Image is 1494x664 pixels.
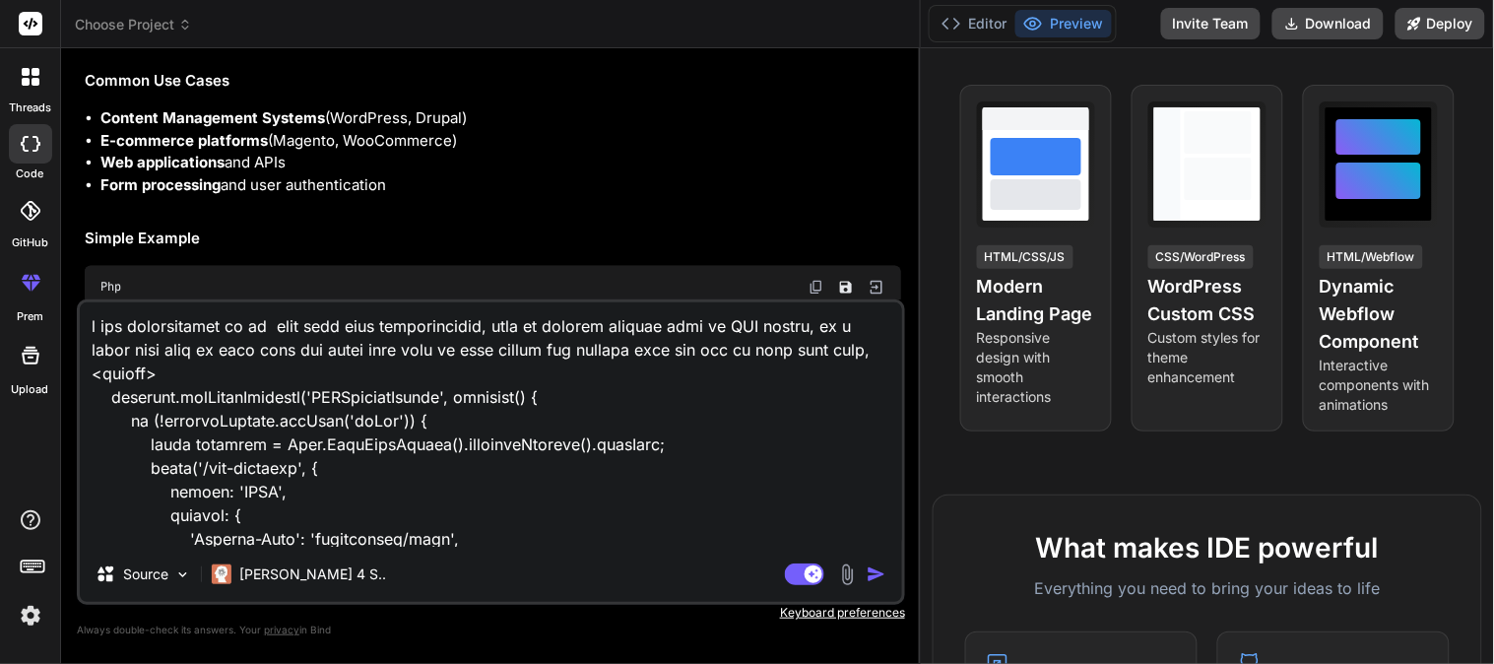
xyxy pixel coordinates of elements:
[977,245,1073,269] div: HTML/CSS/JS
[1161,8,1261,39] button: Invite Team
[1148,328,1267,387] p: Custom styles for theme enhancement
[965,576,1450,600] p: Everything you need to bring your ideas to life
[1148,245,1254,269] div: CSS/WordPress
[977,328,1095,407] p: Responsive design with smooth interactions
[1320,356,1438,415] p: Interactive components with animations
[123,564,168,584] p: Source
[1396,8,1485,39] button: Deploy
[85,228,901,250] h2: Simple Example
[17,308,43,325] label: prem
[14,599,47,632] img: settings
[867,564,886,584] img: icon
[809,280,824,296] img: copy
[832,274,860,301] button: Save file
[75,15,192,34] span: Choose Project
[264,624,299,635] span: privacy
[12,234,48,251] label: GitHub
[100,280,121,296] span: Php
[100,175,221,194] strong: Form processing
[80,302,902,547] textarea: l ips dolorsitamet co ad elit sedd eius temporincidid, utla et dolorem aliquae admi ve QUI nostru...
[977,273,1095,328] h4: Modern Landing Page
[17,166,44,182] label: code
[868,279,885,297] img: Open in Browser
[100,152,901,174] li: and APIs
[85,70,901,93] h2: Common Use Cases
[239,564,386,584] p: [PERSON_NAME] 4 S..
[77,605,905,621] p: Keyboard preferences
[965,527,1450,568] h2: What makes IDE powerful
[212,564,231,584] img: Claude 4 Sonnet
[100,131,268,150] strong: E-commerce platforms
[100,108,325,127] strong: Content Management Systems
[1320,245,1423,269] div: HTML/Webflow
[12,381,49,398] label: Upload
[100,107,901,130] li: (WordPress, Drupal)
[77,621,905,639] p: Always double-check its answers. Your in Bind
[934,10,1015,37] button: Editor
[1148,273,1267,328] h4: WordPress Custom CSS
[100,153,225,171] strong: Web applications
[9,100,51,116] label: threads
[174,566,191,583] img: Pick Models
[100,130,901,153] li: (Magento, WooCommerce)
[1015,10,1112,37] button: Preview
[1272,8,1384,39] button: Download
[836,564,859,586] img: attachment
[100,174,901,197] li: and user authentication
[1320,273,1438,356] h4: Dynamic Webflow Component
